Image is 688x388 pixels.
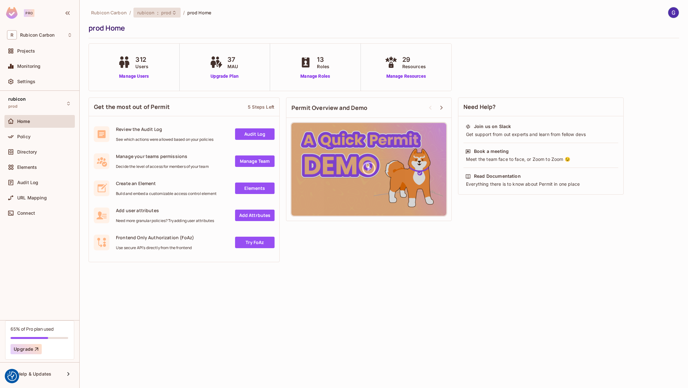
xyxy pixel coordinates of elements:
li: / [129,10,131,16]
span: Create an Element [116,180,217,186]
span: Directory [17,149,37,154]
span: prod Home [187,10,211,16]
span: Manage your teams permissions [116,153,209,159]
button: Consent Preferences [7,371,17,381]
a: Manage Users [116,73,152,80]
a: Upgrade Plan [208,73,241,80]
span: Need more granular policies? Try adding user attributes [116,218,214,223]
span: Policy [17,134,31,139]
span: Settings [17,79,35,84]
span: Projects [17,48,35,54]
div: Get support from out experts and learn from fellow devs [465,131,616,138]
span: Audit Log [17,180,38,185]
span: Resources [402,63,426,70]
span: Monitoring [17,64,41,69]
span: Add user attributes [116,207,214,213]
a: Add Attrbutes [235,210,275,221]
span: Roles [317,63,329,70]
span: Connect [17,211,35,216]
span: Decide the level of access for members of your team [116,164,209,169]
span: prod [8,104,18,109]
a: Manage Roles [298,73,333,80]
span: Build and embed a customizable access control element [116,191,217,196]
a: Try FoAz [235,237,275,248]
span: See which actions were allowed based on your policies [116,137,213,142]
span: R [7,30,17,40]
span: Get the most out of Permit [94,103,170,111]
span: Need Help? [463,103,496,111]
span: URL Mapping [17,195,47,200]
span: 13 [317,55,329,64]
span: Use secure API's directly from the frontend [116,245,194,250]
span: Users [135,63,148,70]
span: 29 [402,55,426,64]
span: Help & Updates [17,371,51,377]
button: Upgrade [11,344,42,354]
span: rubicon [137,10,154,16]
span: Elements [17,165,37,170]
a: Audit Log [235,128,275,140]
div: Book a meeting [474,148,509,154]
span: Frontend Only Authorization (FoAz) [116,234,194,241]
img: Guy Hirshenzon [668,7,679,18]
a: Elements [235,183,275,194]
img: Revisit consent button [7,371,17,381]
span: the active workspace [91,10,127,16]
a: Manage Team [235,155,275,167]
span: prod [161,10,172,16]
span: Home [17,119,30,124]
span: Workspace: Rubicon Carbon [20,32,54,38]
span: 37 [227,55,238,64]
span: Review the Audit Log [116,126,213,132]
a: Manage Resources [383,73,429,80]
div: Pro [24,9,34,17]
span: MAU [227,63,238,70]
div: Meet the team face to face, or Zoom to Zoom 😉 [465,156,616,162]
div: prod Home [89,23,676,33]
div: Everything there is to know about Permit in one place [465,181,616,187]
li: / [183,10,185,16]
span: 312 [135,55,148,64]
span: Permit Overview and Demo [291,104,368,112]
img: SReyMgAAAABJRU5ErkJggg== [6,7,18,19]
div: Join us on Slack [474,123,511,130]
span: : [157,10,159,15]
div: 65% of Pro plan used [11,326,54,332]
div: 5 Steps Left [248,104,274,110]
span: rubicon [8,97,26,102]
div: Read Documentation [474,173,521,179]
